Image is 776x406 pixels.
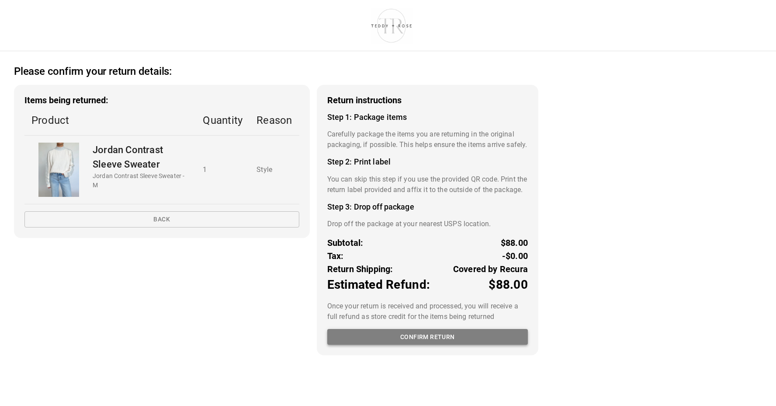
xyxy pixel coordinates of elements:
[14,65,172,78] h2: Please confirm your return details:
[327,174,528,195] p: You can skip this step if you use the provided QR code. Print the return label provided and affix...
[502,249,528,262] p: -$0.00
[93,143,189,171] p: Jordan Contrast Sleeve Sweater
[327,95,528,105] h3: Return instructions
[203,164,242,175] p: 1
[327,262,393,276] p: Return Shipping:
[256,164,292,175] p: Style
[327,157,528,167] h4: Step 2: Print label
[93,171,189,190] p: Jordan Contrast Sleeve Sweater - M
[327,129,528,150] p: Carefully package the items you are returning in the original packaging, if possible. This helps ...
[327,301,528,322] p: Once your return is received and processed, you will receive a full refund as store credit for th...
[203,112,242,128] p: Quantity
[24,95,299,105] h3: Items being returned:
[256,112,292,128] p: Reason
[327,249,344,262] p: Tax:
[327,112,528,122] h4: Step 1: Package items
[453,262,528,276] p: Covered by Recura
[327,236,364,249] p: Subtotal:
[327,219,528,229] p: Drop off the package at your nearest USPS location.
[488,276,528,294] p: $88.00
[327,276,430,294] p: Estimated Refund:
[501,236,528,249] p: $88.00
[327,202,528,212] h4: Step 3: Drop off package
[31,112,189,128] p: Product
[327,329,528,345] button: Confirm return
[24,211,299,227] button: Back
[367,7,416,44] img: shop-teddyrose.myshopify.com-d93983e8-e25b-478f-b32e-9430bef33fdd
